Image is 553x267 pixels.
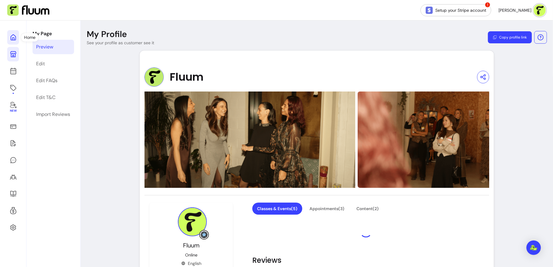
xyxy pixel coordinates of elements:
[7,98,19,117] a: New
[7,47,19,61] a: My Page
[7,153,19,167] a: My Messages
[7,220,19,235] a: Settings
[421,4,491,16] a: Setup your Stripe account
[485,2,491,8] span: !
[499,7,531,13] span: [PERSON_NAME]
[36,111,70,118] div: Import Reviews
[181,260,201,266] div: English
[33,30,74,37] p: My Page
[426,7,433,14] img: Stripe Icon
[305,203,349,215] button: Appointments(3)
[33,73,74,88] a: Edit FAQs
[7,5,49,16] img: Fluum Logo
[7,187,19,201] a: Resources
[352,203,384,215] button: Content(2)
[170,71,203,83] span: Fluum
[87,40,154,46] p: See your profile as customer see it
[252,256,480,265] h2: Reviews
[499,4,546,16] button: avatar[PERSON_NAME]
[36,77,57,84] div: Edit FAQs
[21,33,39,42] div: Home
[7,30,19,45] a: Home
[7,136,19,151] a: Waivers
[144,87,355,192] img: https://d22cr2pskkweo8.cloudfront.net/7da0f95d-a9ed-4b41-b915-5433de84e032
[252,203,302,215] button: Classes & Events(5)
[87,29,127,40] p: My Profile
[7,64,19,78] a: Calendar
[33,40,74,54] a: Preview
[488,31,532,43] button: Copy profile link
[534,4,546,16] img: avatar
[183,241,200,249] span: Fluum
[36,94,55,101] div: Edit T&C
[200,231,208,238] img: Grow
[185,252,197,258] p: Online
[7,203,19,218] a: Refer & Earn
[33,107,74,122] a: Import Reviews
[33,57,74,71] a: Edit
[10,109,16,113] span: New
[7,81,19,95] a: Offerings
[178,207,207,236] img: Provider image
[527,241,541,255] div: Open Intercom Messenger
[358,92,551,188] img: https://d22cr2pskkweo8.cloudfront.net/bebc8608-c9bb-47e6-9180-4ba40991fc76
[144,67,164,87] img: Provider image
[36,43,53,51] div: Preview
[33,90,74,105] a: Edit T&C
[360,225,372,238] div: Loading
[7,119,19,134] a: Sales
[7,170,19,184] a: Clients
[36,60,45,67] div: Edit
